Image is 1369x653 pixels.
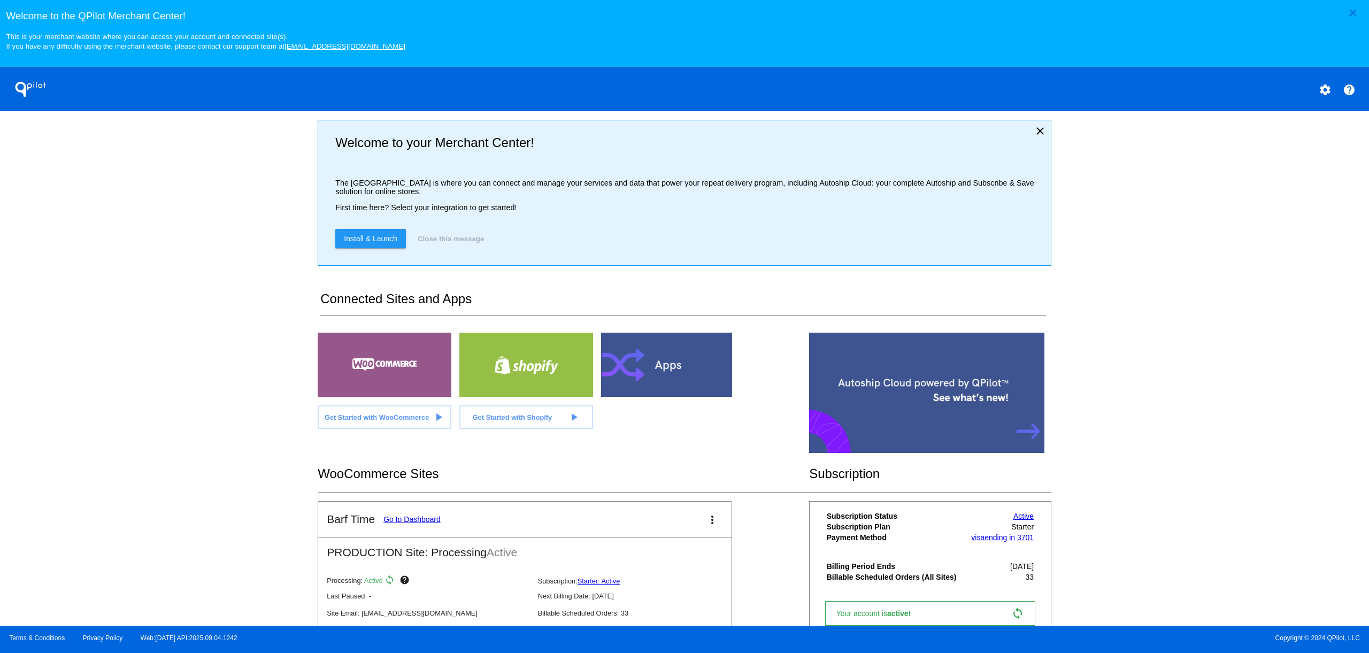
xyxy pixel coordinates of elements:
h2: Welcome to your Merchant Center! [335,135,1042,150]
mat-icon: more_vert [706,513,719,526]
a: Go to Dashboard [383,515,441,524]
mat-icon: play_arrow [432,411,445,424]
mat-icon: help [1343,83,1356,96]
th: Billing Period Ends [826,562,966,571]
mat-icon: sync [1011,607,1024,620]
a: Get Started with WooCommerce [318,405,451,429]
a: Active [1013,512,1034,520]
th: Subscription Status [826,511,966,521]
h2: Subscription [809,466,1051,481]
mat-icon: close [1034,125,1047,137]
th: Billable Scheduled Orders (All Sites) [826,572,966,582]
span: active! [887,609,916,618]
th: Payment Method [826,533,966,542]
a: Install & Launch [335,229,406,248]
mat-icon: settings [1319,83,1332,96]
p: Next Billing Date: [DATE] [538,592,740,600]
small: This is your merchant website where you can access your account and connected site(s). If you hav... [6,33,405,50]
a: Get Started with Shopify [459,405,593,429]
a: Web:[DATE] API:2025.09.04.1242 [141,634,237,642]
button: Close this message [414,229,487,248]
p: Last Paused: - [327,592,529,600]
mat-icon: close [1347,6,1359,19]
a: Terms & Conditions [9,634,65,642]
span: Starter [1011,523,1034,531]
span: Get Started with Shopify [473,413,552,421]
th: Subscription Plan [826,522,966,532]
span: Active [364,577,383,585]
span: Your account is [836,609,922,618]
h1: QPilot [9,79,52,100]
a: [EMAIL_ADDRESS][DOMAIN_NAME] [284,42,405,50]
h2: WooCommerce Sites [318,466,809,481]
h2: PRODUCTION Site: Processing [318,537,732,559]
a: Starter: Active [578,577,620,585]
span: Active [487,546,517,558]
span: visa [971,533,985,542]
span: Get Started with WooCommerce [325,413,429,421]
h2: Connected Sites and Apps [320,291,1045,316]
p: Site Email: [EMAIL_ADDRESS][DOMAIN_NAME] [327,609,529,617]
p: The [GEOGRAPHIC_DATA] is where you can connect and manage your services and data that power your ... [335,179,1042,196]
a: visaending in 3701 [971,533,1034,542]
a: Privacy Policy [83,634,123,642]
h2: Barf Time [327,513,375,526]
p: Processing: [327,575,529,588]
span: Install & Launch [344,234,397,243]
span: 33 [1026,573,1034,581]
p: Subscription: [538,577,740,585]
h3: Welcome to the QPilot Merchant Center! [6,10,1363,22]
mat-icon: help [399,575,412,588]
a: Your account isactive! sync [825,601,1035,626]
span: [DATE] [1010,562,1034,571]
p: First time here? Select your integration to get started! [335,203,1042,212]
mat-icon: play_arrow [567,411,580,424]
p: Billable Scheduled Orders: 33 [538,609,740,617]
span: Copyright © 2024 QPilot, LLC [694,634,1360,642]
mat-icon: sync [384,575,397,588]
